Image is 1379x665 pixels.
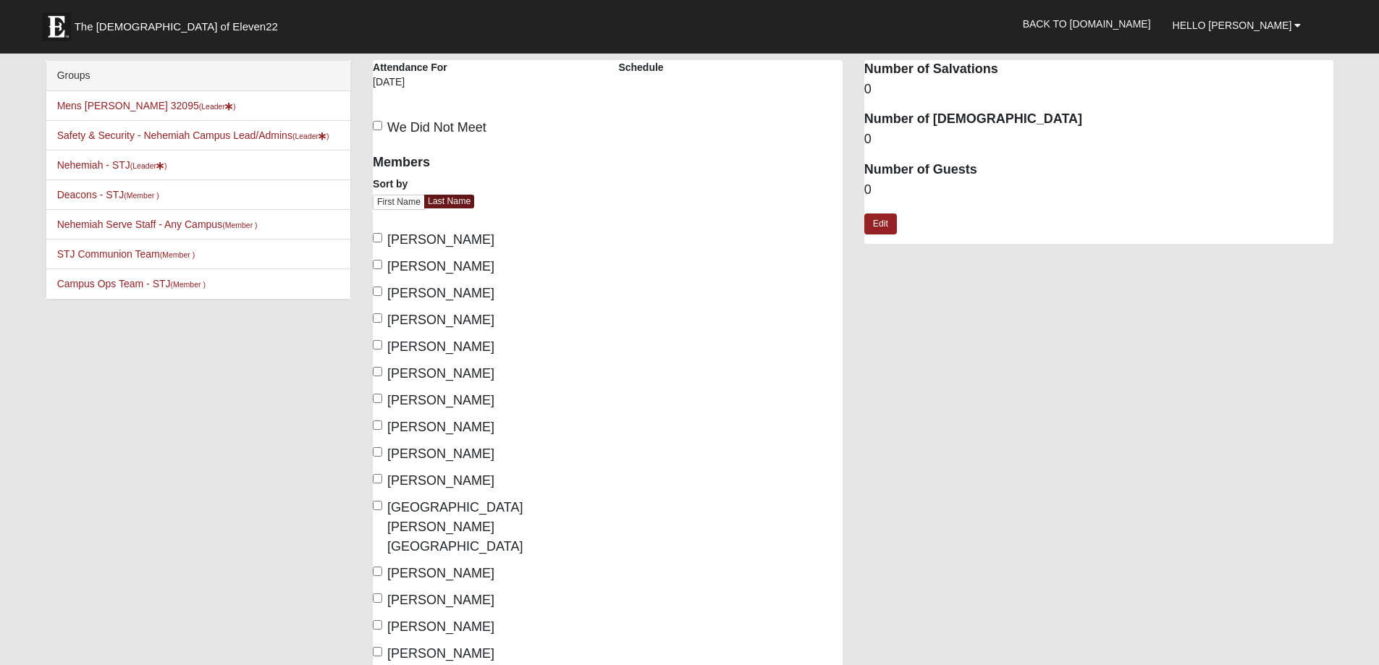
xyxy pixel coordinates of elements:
[387,313,494,327] span: [PERSON_NAME]
[864,130,1334,149] dd: 0
[160,250,195,259] small: (Member )
[373,620,382,630] input: [PERSON_NAME]
[373,195,425,210] a: First Name
[387,420,494,434] span: [PERSON_NAME]
[373,567,382,576] input: [PERSON_NAME]
[373,75,474,99] div: [DATE]
[75,20,278,34] span: The [DEMOGRAPHIC_DATA] of Eleven22
[124,191,159,200] small: (Member )
[387,339,494,354] span: [PERSON_NAME]
[864,60,1334,79] dt: Number of Salvations
[387,393,494,407] span: [PERSON_NAME]
[373,121,382,130] input: We Did Not Meet
[1162,7,1312,43] a: Hello [PERSON_NAME]
[373,474,382,483] input: [PERSON_NAME]
[292,132,329,140] small: (Leader )
[130,161,167,170] small: (Leader )
[373,313,382,323] input: [PERSON_NAME]
[222,221,257,229] small: (Member )
[373,177,408,191] label: Sort by
[387,259,494,274] span: [PERSON_NAME]
[373,260,382,269] input: [PERSON_NAME]
[373,420,382,430] input: [PERSON_NAME]
[373,233,382,242] input: [PERSON_NAME]
[199,102,236,111] small: (Leader )
[387,286,494,300] span: [PERSON_NAME]
[373,394,382,403] input: [PERSON_NAME]
[373,447,382,457] input: [PERSON_NAME]
[387,366,494,381] span: [PERSON_NAME]
[373,501,382,510] input: [GEOGRAPHIC_DATA][PERSON_NAME][GEOGRAPHIC_DATA]
[373,340,382,350] input: [PERSON_NAME]
[864,110,1334,129] dt: Number of [DEMOGRAPHIC_DATA]
[373,60,447,75] label: Attendance For
[1012,6,1162,42] a: Back to [DOMAIN_NAME]
[57,189,159,200] a: Deacons - STJ(Member )
[387,473,494,488] span: [PERSON_NAME]
[1173,20,1292,31] span: Hello [PERSON_NAME]
[387,120,486,135] span: We Did Not Meet
[57,248,195,260] a: STJ Communion Team(Member )
[373,287,382,296] input: [PERSON_NAME]
[387,500,523,554] span: [GEOGRAPHIC_DATA][PERSON_NAME][GEOGRAPHIC_DATA]
[373,593,382,603] input: [PERSON_NAME]
[387,619,494,634] span: [PERSON_NAME]
[46,61,350,91] div: Groups
[171,280,206,289] small: (Member )
[35,5,324,41] a: The [DEMOGRAPHIC_DATA] of Eleven22
[864,80,1334,99] dd: 0
[387,566,494,580] span: [PERSON_NAME]
[57,100,236,111] a: Mens [PERSON_NAME] 32095(Leader)
[42,12,71,41] img: Eleven22 logo
[373,155,596,171] h4: Members
[424,195,474,208] a: Last Name
[57,278,206,289] a: Campus Ops Team - STJ(Member )
[864,181,1334,200] dd: 0
[618,60,663,75] label: Schedule
[373,367,382,376] input: [PERSON_NAME]
[864,213,897,234] a: Edit
[387,446,494,461] span: [PERSON_NAME]
[57,219,258,230] a: Nehemiah Serve Staff - Any Campus(Member )
[864,161,1334,179] dt: Number of Guests
[387,593,494,607] span: [PERSON_NAME]
[387,232,494,247] span: [PERSON_NAME]
[57,159,167,171] a: Nehemiah - STJ(Leader)
[57,130,329,141] a: Safety & Security - Nehemiah Campus Lead/Admins(Leader)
